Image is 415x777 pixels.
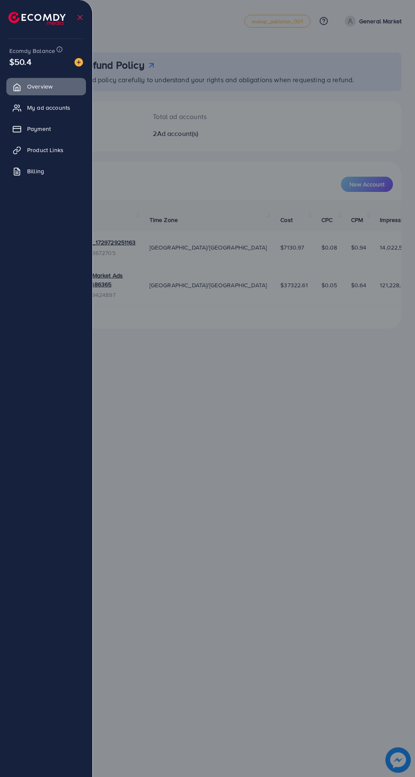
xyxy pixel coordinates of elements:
[6,142,86,158] a: Product Links
[27,82,53,91] span: Overview
[6,163,86,180] a: Billing
[75,58,83,67] img: image
[6,99,86,116] a: My ad accounts
[8,12,66,25] img: logo
[27,146,64,154] span: Product Links
[9,47,55,55] span: Ecomdy Balance
[6,78,86,95] a: Overview
[9,55,31,68] span: $50.4
[6,120,86,137] a: Payment
[27,167,44,175] span: Billing
[27,103,70,112] span: My ad accounts
[27,125,51,133] span: Payment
